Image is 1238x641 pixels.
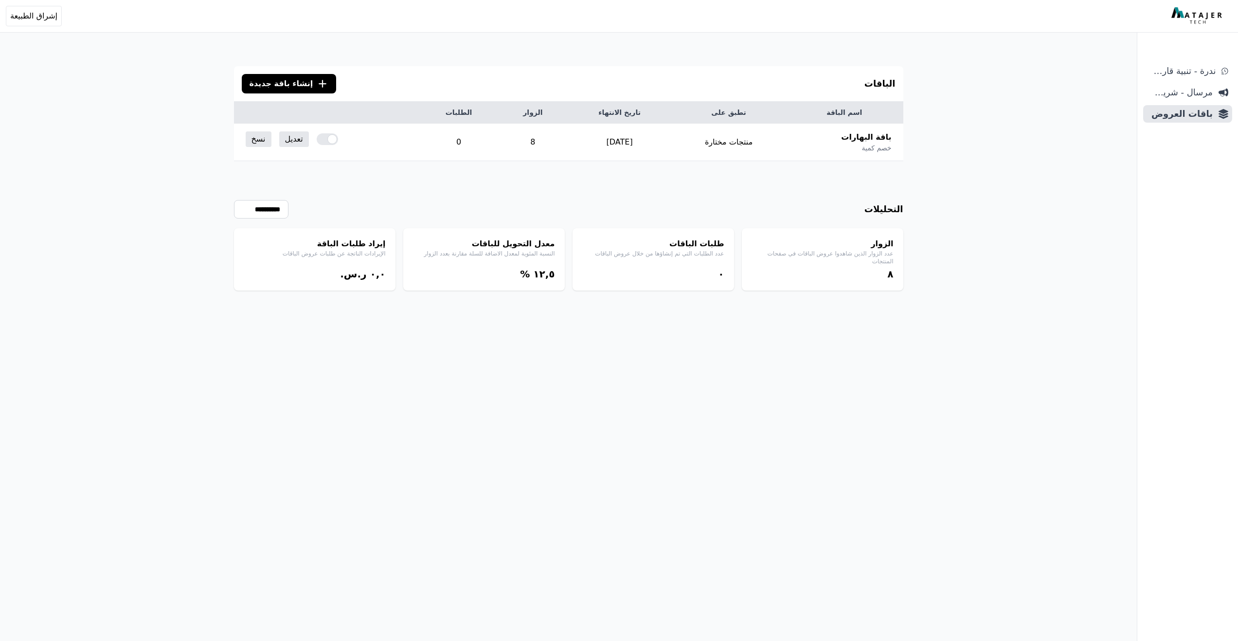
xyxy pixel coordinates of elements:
[499,102,567,124] th: الزوار
[279,131,309,147] a: تعديل
[864,202,903,216] h3: التحليلات
[1171,7,1224,25] img: MatajerTech Logo
[340,268,366,280] span: ر.س.
[250,78,313,90] span: إنشاء باقة جديدة
[370,268,385,280] bdi: ۰,۰
[520,268,530,280] span: %
[419,102,499,124] th: الطلبات
[419,124,499,161] td: 0
[864,77,896,91] h3: الباقات
[242,74,337,93] button: إنشاء باقة جديدة
[246,131,271,147] a: نسخ
[582,238,724,250] h4: طلبات الباقات
[582,250,724,257] p: عدد الطلبات التي تم إنشاؤها من خلال عروض الباقات
[244,238,386,250] h4: إيراد طلبات الباقة
[1147,86,1213,99] span: مرسال - شريط دعاية
[752,267,894,281] div: ٨
[10,10,57,22] span: إشراق الطبيعة
[786,102,903,124] th: اسم الباقة
[582,267,724,281] div: ۰
[1147,64,1216,78] span: ندرة - تنبية قارب علي النفاذ
[752,250,894,265] p: عدد الزوار الذين شاهدوا عروض الباقات في صفحات المنتجات
[672,124,786,161] td: منتجات مختارة
[533,268,555,280] bdi: ١٢,٥
[499,124,567,161] td: 8
[567,124,672,161] td: [DATE]
[413,238,555,250] h4: معدل التحويل للباقات
[1147,107,1213,121] span: باقات العروض
[672,102,786,124] th: تطبق على
[413,250,555,257] p: النسبة المئوية لمعدل الاضافة للسلة مقارنة بعدد الزوار
[244,250,386,257] p: الإيرادات الناتجة عن طلبات عروض الباقات
[6,6,62,26] button: إشراق الطبيعة
[861,143,891,153] span: خصم كمية
[567,102,672,124] th: تاريخ الانتهاء
[752,238,894,250] h4: الزوار
[841,131,891,143] span: باقة البهارات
